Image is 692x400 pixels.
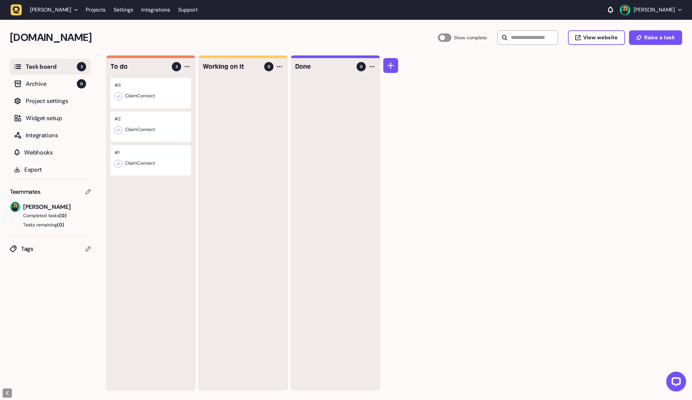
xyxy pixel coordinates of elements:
button: Raise a task [629,30,682,45]
p: [PERSON_NAME] [634,7,675,13]
button: [PERSON_NAME] [11,4,82,16]
span: 0 [267,64,270,70]
a: Support [178,7,198,13]
span: [PERSON_NAME] [23,202,91,212]
button: Tasks remaining(0) [10,221,91,228]
span: 3 [77,62,86,71]
button: Export [10,162,91,178]
span: Webhooks [24,148,86,157]
button: Integrations [10,127,91,143]
span: View website [583,35,618,40]
a: Settings [113,4,133,16]
button: Task board3 [10,59,91,75]
a: Integrations [141,4,170,16]
span: Show complete [454,34,487,42]
button: [PERSON_NAME] [620,5,681,15]
span: Raise a task [644,35,675,40]
img: Gregory Stenson [620,5,630,15]
span: Integrations [26,131,86,140]
span: 3 [175,64,178,70]
span: (0) [59,213,67,218]
span: Export [24,165,86,174]
h2: DentalXChange.com [10,30,438,46]
button: Archive0 [10,76,91,92]
span: 0 [360,64,362,70]
span: Project settings [26,96,86,106]
h4: Done [295,62,352,71]
button: Webhooks [10,145,91,160]
span: 0 [77,79,86,88]
span: Widget setup [26,114,86,123]
button: View website [568,30,625,45]
h4: Working on it [203,62,260,71]
span: Tags [21,244,85,253]
span: (0) [57,222,64,228]
span: Teammates [10,187,41,196]
img: Gregory Stenson [10,202,20,212]
button: Project settings [10,93,91,109]
span: Mojoh [30,7,71,13]
iframe: LiveChat chat widget [661,369,689,397]
button: Completed tasks(0) [10,212,85,219]
a: Projects [86,4,106,16]
button: Widget setup [10,110,91,126]
h4: To do [110,62,167,71]
span: Archive [26,79,77,88]
span: Task board [26,62,77,71]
